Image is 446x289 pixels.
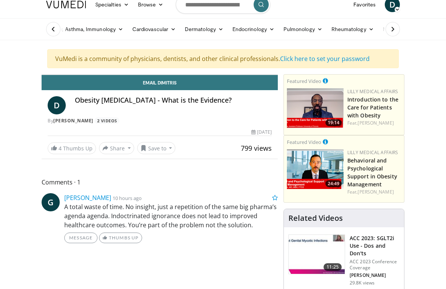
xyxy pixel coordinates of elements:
img: ba3304f6-7838-4e41-9c0f-2e31ebde6754.png.150x105_q85_crop-smart_upscale.png [287,149,344,189]
a: Pulmonology [279,22,327,37]
a: [PERSON_NAME] [358,120,393,126]
a: Dermatology [180,22,228,37]
button: Share [99,142,134,154]
small: Featured Video [287,78,321,84]
span: Comments 1 [42,177,278,187]
div: VuMedi is a community of physicians, dentists, and other clinical professionals. [47,49,399,68]
a: [PERSON_NAME] [64,194,111,202]
a: Thumbs Up [99,233,142,243]
img: VuMedi Logo [46,1,86,8]
small: 10 hours ago [113,195,142,202]
a: D [48,96,66,114]
a: Email Dimitris [42,75,278,90]
h4: Obesity [MEDICAL_DATA] - What is the Evidence? [75,96,272,105]
img: 9258cdf1-0fbf-450b-845f-99397d12d24a.150x105_q85_crop-smart_upscale.jpg [289,235,345,274]
a: Lilly Medical Affairs [347,88,398,95]
p: A total waste of time. No insight, just a repetition of the same big pharma’s agenda agenda. Indo... [64,202,278,230]
span: 799 views [241,144,272,153]
a: 2 Videos [94,117,119,124]
p: [PERSON_NAME] [350,272,400,278]
a: Behavioral and Psychological Support in Obesity Management [347,157,397,188]
div: Feat. [347,120,401,127]
small: Featured Video [287,139,321,145]
a: Cardiovascular [128,22,180,37]
div: By [48,117,272,124]
a: 19:14 [287,88,344,128]
a: G [42,193,60,211]
span: 19:14 [325,119,342,126]
a: [PERSON_NAME] [358,189,393,195]
img: acc2e291-ced4-4dd5-b17b-d06994da28f3.png.150x105_q85_crop-smart_upscale.png [287,88,344,128]
a: Message [64,233,98,243]
div: [DATE] [251,129,272,136]
span: 4 [59,145,62,152]
a: Rheumatology [327,22,378,37]
span: 11:25 [324,263,342,271]
a: Introduction to the Care for Patients with Obesity [347,96,398,119]
h4: Related Videos [288,214,343,223]
span: 24:49 [325,180,342,187]
a: 4 Thumbs Up [48,142,96,154]
p: ACC 2023 Conference Coverage [350,259,400,271]
a: Endocrinology [228,22,279,37]
a: Lilly Medical Affairs [347,149,398,156]
button: Save to [137,142,176,154]
a: 11:25 ACC 2023: SGLT2i Use - Dos and Don'ts ACC 2023 Conference Coverage [PERSON_NAME] 29.8K views [288,234,400,286]
div: Feat. [347,189,401,195]
a: Click here to set your password [280,55,370,63]
a: Allergy, Asthma, Immunology [42,22,128,37]
a: [PERSON_NAME] [53,117,93,124]
p: 29.8K views [350,280,375,286]
h3: ACC 2023: SGLT2i Use - Dos and Don'ts [350,234,400,257]
a: 24:49 [287,149,344,189]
